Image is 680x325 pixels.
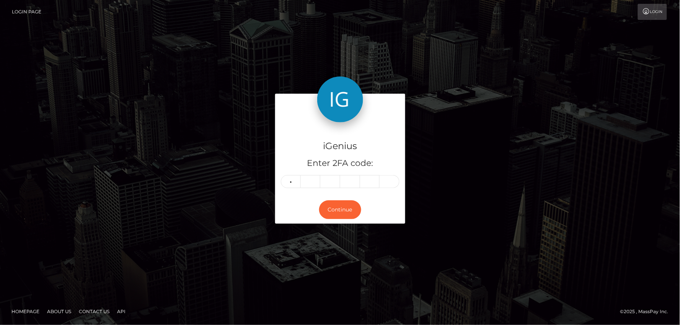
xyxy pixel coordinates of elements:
div: © 2025 , MassPay Inc. [620,307,674,316]
a: API [114,305,129,317]
h5: Enter 2FA code: [281,158,400,169]
a: About Us [44,305,74,317]
h4: iGenius [281,140,400,153]
a: Login Page [12,4,41,20]
a: Homepage [8,305,42,317]
button: Continue [319,200,361,219]
img: iGenius [317,76,363,122]
a: Contact Us [76,305,113,317]
a: Login [638,4,667,20]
